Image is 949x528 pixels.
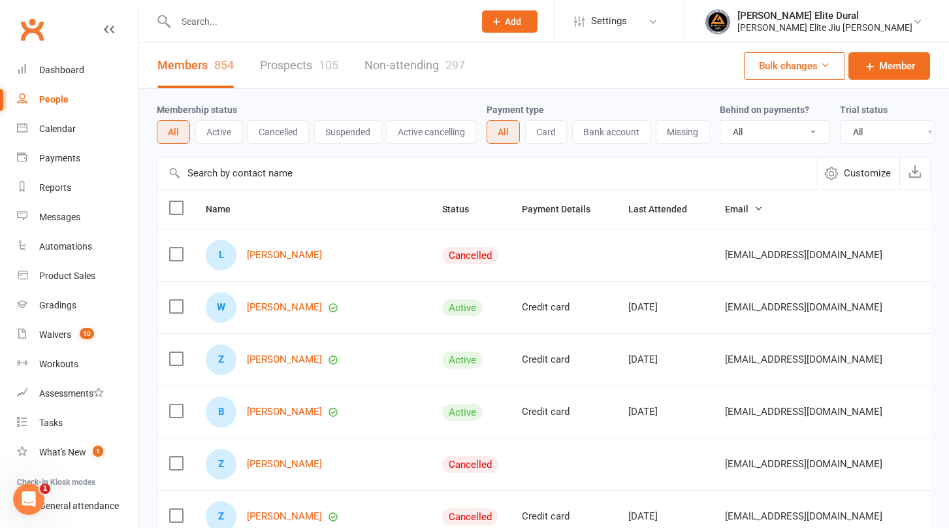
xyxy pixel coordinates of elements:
[17,408,138,438] a: Tasks
[725,399,882,424] span: [EMAIL_ADDRESS][DOMAIN_NAME]
[364,43,465,88] a: Non-attending297
[247,302,322,313] a: [PERSON_NAME]
[840,105,888,115] label: Trial status
[17,491,138,521] a: General attendance kiosk mode
[656,120,709,144] button: Missing
[591,7,627,36] span: Settings
[522,201,605,217] button: Payment Details
[482,10,538,33] button: Add
[157,43,234,88] a: Members854
[206,397,236,427] div: Bashir
[214,58,234,72] div: 854
[848,52,930,80] a: Member
[195,120,242,144] button: Active
[17,56,138,85] a: Dashboard
[39,388,104,399] div: Assessments
[39,418,63,428] div: Tasks
[744,52,845,80] button: Bulk changes
[39,300,76,310] div: Gradings
[442,204,483,214] span: Status
[628,511,701,522] div: [DATE]
[80,328,94,339] span: 10
[628,354,701,365] div: [DATE]
[247,459,322,470] a: [PERSON_NAME]
[487,105,544,115] label: Payment type
[157,120,190,144] button: All
[525,120,567,144] button: Card
[572,120,651,144] button: Bank account
[522,204,605,214] span: Payment Details
[40,484,50,494] span: 1
[16,13,48,46] a: Clubworx
[247,250,322,261] a: [PERSON_NAME]
[17,232,138,261] a: Automations
[39,124,76,134] div: Calendar
[442,247,498,264] div: Cancelled
[206,201,245,217] button: Name
[247,406,322,418] a: [PERSON_NAME]
[206,204,245,214] span: Name
[628,406,701,418] div: [DATE]
[628,204,701,214] span: Last Attended
[442,299,483,316] div: Active
[737,22,912,33] div: [PERSON_NAME] Elite Jiu [PERSON_NAME]
[157,157,816,189] input: Search by contact name
[39,447,86,457] div: What's New
[17,350,138,379] a: Workouts
[522,354,605,365] div: Credit card
[17,291,138,320] a: Gradings
[879,58,915,74] span: Member
[720,105,809,115] label: Behind on payments?
[522,406,605,418] div: Credit card
[314,120,381,144] button: Suspended
[157,105,237,115] label: Membership status
[17,438,138,467] a: What's New1
[260,43,338,88] a: Prospects105
[39,271,95,281] div: Product Sales
[387,120,476,144] button: Active cancelling
[17,203,138,232] a: Messages
[17,379,138,408] a: Assessments
[17,144,138,173] a: Payments
[725,452,882,476] span: [EMAIL_ADDRESS][DOMAIN_NAME]
[445,58,465,72] div: 297
[725,204,763,214] span: Email
[725,201,763,217] button: Email
[725,242,882,267] span: [EMAIL_ADDRESS][DOMAIN_NAME]
[442,201,483,217] button: Status
[247,354,322,365] a: [PERSON_NAME]
[505,16,521,27] span: Add
[628,201,701,217] button: Last Attended
[442,508,498,525] div: Cancelled
[39,212,80,222] div: Messages
[442,404,483,421] div: Active
[206,344,236,375] div: Zoe
[725,347,882,372] span: [EMAIL_ADDRESS][DOMAIN_NAME]
[93,446,103,457] span: 1
[487,120,520,144] button: All
[206,292,236,323] div: William
[172,12,465,31] input: Search...
[844,165,891,181] span: Customize
[39,182,71,193] div: Reports
[206,240,236,271] div: Lewis
[17,114,138,144] a: Calendar
[39,359,78,369] div: Workouts
[17,85,138,114] a: People
[17,173,138,203] a: Reports
[39,65,84,75] div: Dashboard
[39,153,80,163] div: Payments
[13,484,44,515] iframe: Intercom live chat
[725,295,882,320] span: [EMAIL_ADDRESS][DOMAIN_NAME]
[17,261,138,291] a: Product Sales
[442,352,483,369] div: Active
[248,120,309,144] button: Cancelled
[39,94,69,105] div: People
[206,449,236,480] div: Zain
[628,302,701,313] div: [DATE]
[522,302,605,313] div: Credit card
[39,241,92,252] div: Automations
[442,456,498,473] div: Cancelled
[319,58,338,72] div: 105
[737,10,912,22] div: [PERSON_NAME] Elite Dural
